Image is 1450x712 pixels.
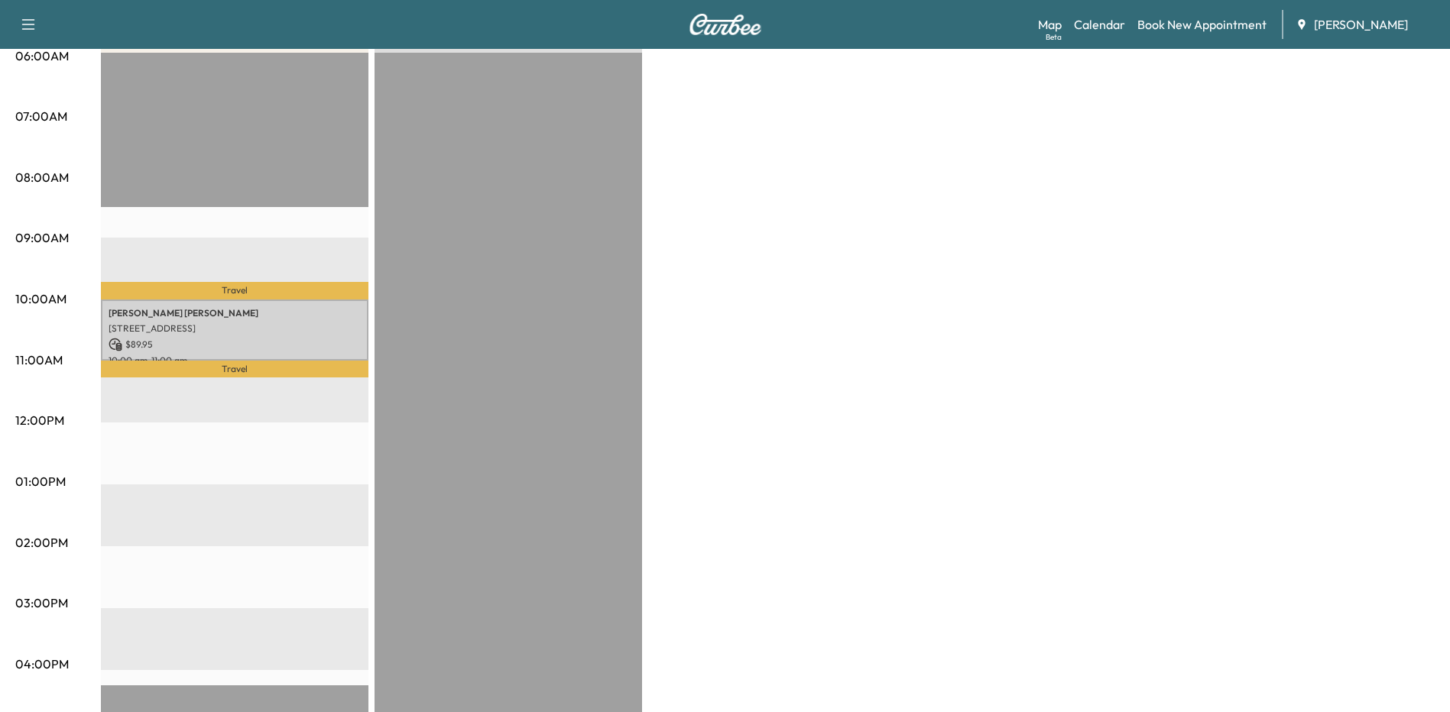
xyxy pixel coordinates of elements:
[1314,15,1408,34] span: [PERSON_NAME]
[15,228,69,247] p: 09:00AM
[109,307,361,319] p: [PERSON_NAME] [PERSON_NAME]
[1046,31,1062,43] div: Beta
[109,322,361,335] p: [STREET_ADDRESS]
[15,472,66,490] p: 01:00PM
[15,655,69,673] p: 04:00PM
[101,282,368,299] p: Travel
[15,290,66,308] p: 10:00AM
[15,594,68,612] p: 03:00PM
[1074,15,1125,34] a: Calendar
[15,351,63,369] p: 11:00AM
[1137,15,1267,34] a: Book New Appointment
[109,338,361,351] p: $ 89.95
[689,14,762,35] img: Curbee Logo
[15,411,64,429] p: 12:00PM
[15,168,69,186] p: 08:00AM
[109,354,361,367] p: 10:00 am - 11:00 am
[15,107,67,125] p: 07:00AM
[15,47,69,65] p: 06:00AM
[15,533,68,552] p: 02:00PM
[1038,15,1062,34] a: MapBeta
[101,361,368,377] p: Travel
